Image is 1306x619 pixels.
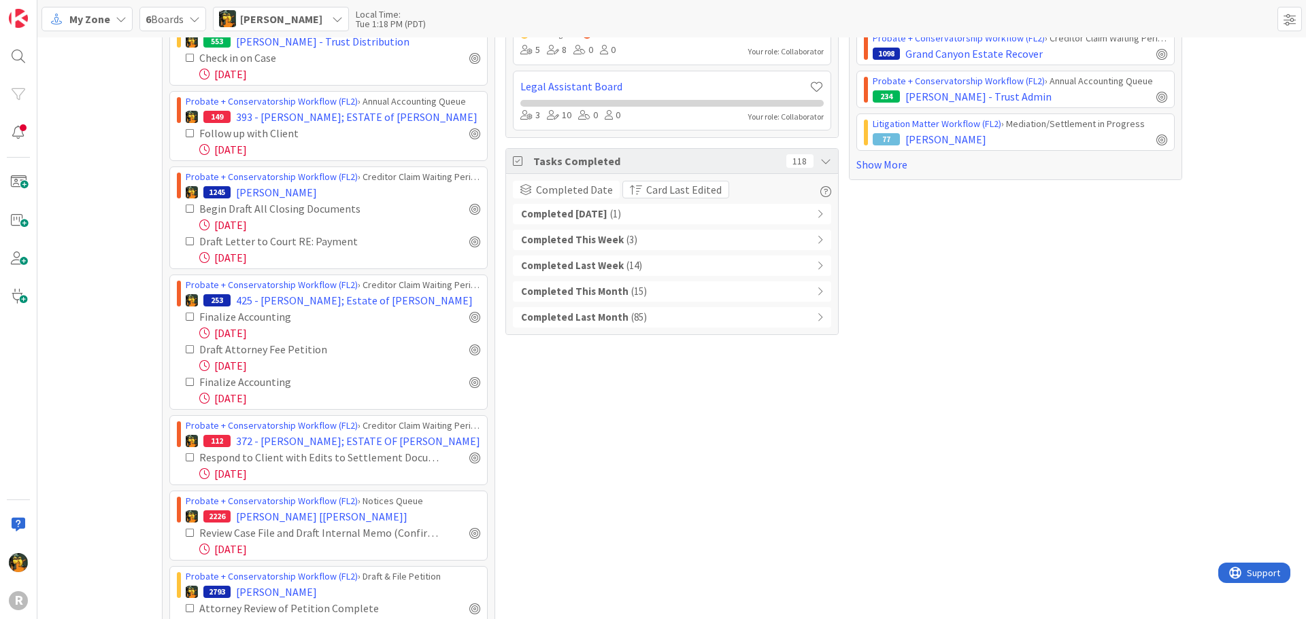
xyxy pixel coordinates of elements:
[203,186,231,198] div: 1245
[873,32,1045,44] a: Probate + Conservatorship Workflow (FL2)
[186,279,358,291] a: Probate + Conservatorship Workflow (FL2)
[610,207,621,222] span: ( 1 )
[873,31,1167,46] div: › Creditor Claim Waiting Period
[199,66,480,82] div: [DATE]
[199,600,418,616] div: Attorney Review of Petition Complete
[186,569,480,584] div: › Draft & File Petition
[748,46,824,58] div: Your role: Collaborator
[186,94,480,109] div: › Annual Accounting Queue
[203,294,231,306] div: 253
[199,233,408,249] div: Draft Letter to Court RE: Payment
[186,435,198,447] img: MR
[236,109,478,125] span: 393 - [PERSON_NAME]; ESTATE of [PERSON_NAME]
[146,11,184,27] span: Boards
[578,108,598,123] div: 0
[622,181,729,198] button: Card Last Edited
[199,390,480,406] div: [DATE]
[9,9,28,28] img: Visit kanbanzone.com
[521,310,629,325] b: Completed Last Month
[186,495,358,507] a: Probate + Conservatorship Workflow (FL2)
[873,118,1001,130] a: Litigation Matter Workflow (FL2)
[547,108,571,123] div: 10
[199,341,392,357] div: Draft Attorney Fee Petition
[547,43,567,58] div: 8
[631,284,647,300] span: ( 15 )
[219,10,236,27] img: MR
[69,11,110,27] span: My Zone
[905,46,1043,62] span: Grand Canyon Estate Recover
[521,232,624,248] b: Completed This Week
[199,50,367,66] div: Check in on Case
[203,435,231,447] div: 112
[521,284,629,300] b: Completed This Month
[236,33,409,50] span: [PERSON_NAME] - Trust Distribution
[199,308,375,325] div: Finalize Accounting
[236,433,480,449] span: 372 - [PERSON_NAME]; ESTATE OF [PERSON_NAME]
[626,258,642,274] span: ( 14 )
[199,357,480,374] div: [DATE]
[199,200,409,217] div: Begin Draft All Closing Documents
[186,170,480,184] div: › Creditor Claim Waiting Period
[186,570,358,582] a: Probate + Conservatorship Workflow (FL2)
[203,510,231,523] div: 2226
[626,232,637,248] span: ( 3 )
[873,133,900,145] div: 77
[186,35,198,48] img: MR
[186,186,198,198] img: MR
[536,181,613,198] span: Completed Date
[520,78,809,94] a: Legal Assistant Board
[186,510,198,523] img: MR
[199,465,480,482] div: [DATE]
[203,35,231,48] div: 553
[199,249,480,266] div: [DATE]
[186,494,480,508] div: › Notices Queue
[199,374,375,390] div: Finalize Accounting
[199,449,439,465] div: Respond to Client with Edits to Settlement Document
[186,419,358,431] a: Probate + Conservatorship Workflow (FL2)
[520,43,540,58] div: 5
[186,278,480,292] div: › Creditor Claim Waiting Period
[199,141,480,158] div: [DATE]
[873,117,1167,131] div: › Mediation/Settlement in Progress
[605,108,620,123] div: 0
[199,125,378,141] div: Follow up with Client
[240,11,322,27] span: [PERSON_NAME]
[203,586,231,598] div: 2793
[600,43,616,58] div: 0
[356,19,426,29] div: Tue 1:18 PM (PDT)
[236,508,407,525] span: [PERSON_NAME] [[PERSON_NAME]]
[199,217,480,233] div: [DATE]
[873,90,900,103] div: 234
[199,541,480,557] div: [DATE]
[521,207,607,222] b: Completed [DATE]
[9,553,28,572] img: MR
[856,156,1175,173] a: Show More
[873,48,900,60] div: 1098
[186,586,198,598] img: MR
[631,310,647,325] span: ( 85 )
[9,591,28,610] div: R
[236,584,317,600] span: [PERSON_NAME]
[905,131,986,147] span: [PERSON_NAME]
[521,258,624,274] b: Completed Last Week
[199,525,439,541] div: Review Case File and Draft Internal Memo (Confirm Next Steps)
[203,111,231,123] div: 149
[646,181,722,198] span: Card Last Edited
[873,75,1045,87] a: Probate + Conservatorship Workflow (FL2)
[186,111,198,123] img: MR
[146,12,151,26] b: 6
[29,2,62,18] span: Support
[236,184,317,200] span: [PERSON_NAME]
[356,10,426,19] div: Local Time:
[186,171,358,183] a: Probate + Conservatorship Workflow (FL2)
[186,294,198,306] img: MR
[520,108,540,123] div: 3
[199,325,480,341] div: [DATE]
[873,74,1167,88] div: › Annual Accounting Queue
[905,88,1052,105] span: [PERSON_NAME] - Trust Admin
[236,292,473,308] span: 425 - [PERSON_NAME]; Estate of [PERSON_NAME]
[786,154,814,168] div: 118
[186,419,480,433] div: › Creditor Claim Waiting Period
[748,111,824,123] div: Your role: Collaborator
[573,43,593,58] div: 0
